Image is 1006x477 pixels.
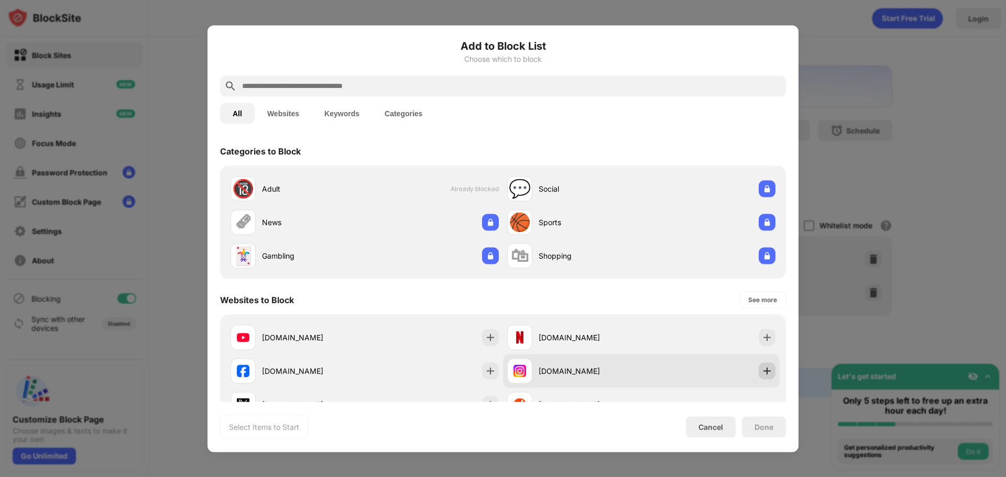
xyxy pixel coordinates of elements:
img: favicons [237,398,249,411]
div: [DOMAIN_NAME] [262,332,365,343]
div: [DOMAIN_NAME] [539,399,641,410]
button: All [220,103,255,124]
div: Sports [539,217,641,228]
button: Categories [372,103,435,124]
img: favicons [513,398,526,411]
img: favicons [513,364,526,377]
div: See more [748,294,777,305]
div: [DOMAIN_NAME] [539,332,641,343]
div: [DOMAIN_NAME] [539,365,641,376]
img: search.svg [224,80,237,92]
div: Shopping [539,250,641,261]
div: Done [754,423,773,431]
button: Websites [255,103,312,124]
div: [DOMAIN_NAME] [262,365,365,376]
div: 🔞 [232,178,254,199]
div: Choose which to block [220,54,786,63]
div: Adult [262,183,365,194]
img: favicons [237,331,249,343]
span: Already blocked [727,401,775,408]
span: Already blocked [451,185,499,193]
div: 🗞 [234,212,252,233]
div: 🃏 [232,245,254,267]
div: 🛍 [511,245,529,267]
div: 💬 [509,178,531,199]
h6: Add to Block List [220,38,786,53]
div: Select Items to Start [229,421,299,432]
img: favicons [237,364,249,377]
button: Keywords [312,103,372,124]
div: 🏀 [509,212,531,233]
div: Cancel [698,423,723,431]
img: favicons [513,331,526,343]
div: Social [539,183,641,194]
div: [DOMAIN_NAME] [262,399,365,410]
div: Categories to Block [220,146,301,156]
div: News [262,217,365,228]
div: Websites to Block [220,294,294,305]
div: Gambling [262,250,365,261]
